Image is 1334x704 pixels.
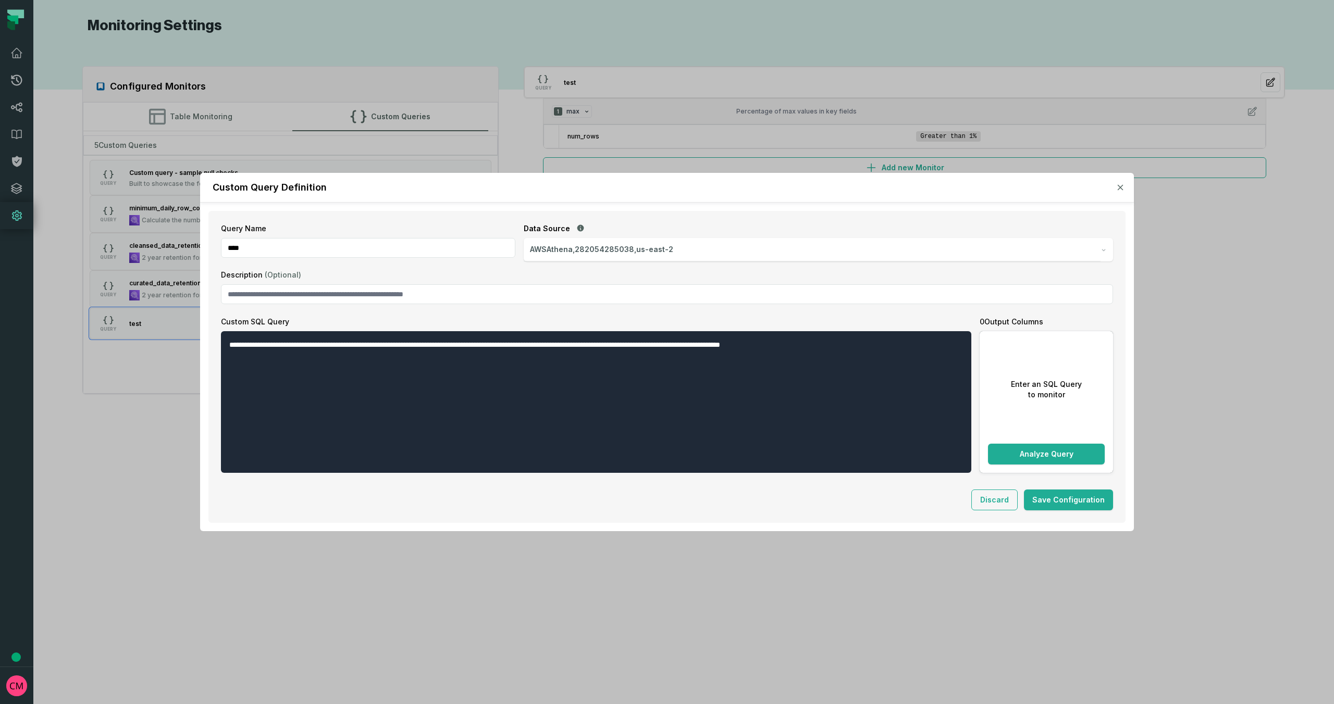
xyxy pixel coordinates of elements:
button: Save Configuration [1024,489,1113,510]
span: AWSAthena,282054285038,us-east-2 [530,244,673,255]
span: (Optional) [265,270,301,279]
div: 0 Output Columns [980,317,1113,327]
label: Query Name [221,223,515,234]
h2: Custom Query Definition [213,181,327,194]
button: Analyze Query [988,444,1105,464]
span: Data Source [524,223,570,234]
p: Enter an SQL Query to monitor [1011,379,1082,400]
label: Description [221,270,1113,280]
div: Tooltip anchor [11,652,21,662]
button: Discard [971,489,1018,510]
label: Custom SQL Query [221,317,971,327]
img: avatar of Collin Marsden [6,675,27,696]
button: AWSAthena,282054285038,us-east-2 [524,238,1113,261]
